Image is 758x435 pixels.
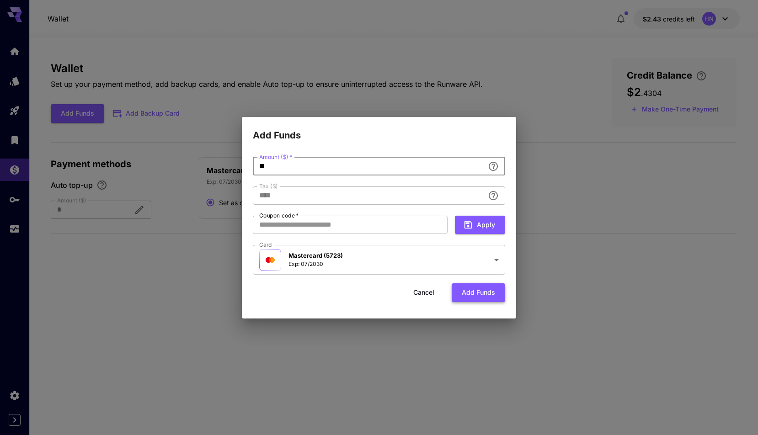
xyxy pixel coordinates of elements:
label: Amount ($) [259,153,292,161]
h2: Add Funds [242,117,516,143]
button: Apply [455,216,505,234]
button: Cancel [403,283,444,302]
button: Add funds [452,283,505,302]
label: Card [259,241,272,249]
p: Mastercard (5723) [288,251,343,260]
label: Tax ($) [259,182,278,190]
p: Exp: 07/2030 [288,260,343,268]
label: Coupon code [259,212,299,219]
